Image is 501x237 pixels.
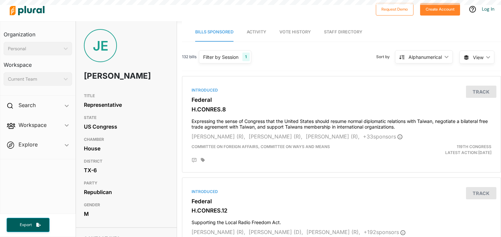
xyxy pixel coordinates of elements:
[249,133,303,140] span: [PERSON_NAME] (R),
[84,122,169,132] div: US Congress
[84,114,169,122] h3: STATE
[420,5,460,12] a: Create Account
[201,158,205,162] div: Add tags
[18,101,36,109] h2: Search
[84,179,169,187] h3: PARTY
[364,229,406,235] span: + 192 sponsor s
[249,229,303,235] span: [PERSON_NAME] (D),
[242,53,249,61] div: 1
[192,106,491,113] h3: H.CONRES.8
[84,209,169,219] div: M
[192,97,491,103] h3: Federal
[192,189,491,195] div: Introduced
[182,54,197,60] span: 132 bills
[7,218,50,232] button: Export
[192,158,197,163] div: Add Position Statement
[84,136,169,143] h3: CHAMBER
[279,29,311,34] span: Vote History
[84,165,169,175] div: TX-6
[4,25,72,39] h3: Organization
[195,23,233,42] a: Bills Sponsored
[393,144,496,156] div: Latest Action: [DATE]
[247,23,266,42] a: Activity
[247,29,266,34] span: Activity
[192,87,491,93] div: Introduced
[192,115,491,130] h4: Expressing the sense of Congress that the United States should resume normal diplomatic relations...
[466,187,496,199] button: Track
[84,100,169,110] div: Representative
[203,54,238,60] div: Filter by Session
[84,29,117,62] div: JE
[324,23,362,42] a: Staff Directory
[376,5,413,12] a: Request Demo
[376,3,413,16] button: Request Demo
[15,222,36,228] span: Export
[457,144,491,149] span: 119th Congress
[84,201,169,209] h3: GENDER
[8,76,61,83] div: Current Team
[84,187,169,197] div: Republican
[192,144,330,149] span: Committee on Foreign Affairs, Committee on Ways and Means
[8,45,61,52] div: Personal
[473,54,483,61] span: View
[482,6,494,12] a: Log In
[306,229,360,235] span: [PERSON_NAME] (R),
[84,143,169,153] div: House
[409,54,442,60] div: Alphanumerical
[192,207,491,214] h3: H.CONRES.12
[466,86,496,98] button: Track
[84,157,169,165] h3: DISTRICT
[84,92,169,100] h3: TITLE
[192,229,245,235] span: [PERSON_NAME] (R),
[192,133,245,140] span: [PERSON_NAME] (R),
[420,3,460,16] button: Create Account
[4,55,72,70] h3: Workspace
[192,217,491,225] h4: Supporting the Local Radio Freedom Act.
[192,198,491,205] h3: Federal
[363,133,403,140] span: + 33 sponsor s
[279,23,311,42] a: Vote History
[376,54,395,60] span: Sort by
[195,29,233,34] span: Bills Sponsored
[306,133,360,140] span: [PERSON_NAME] (R),
[84,66,135,86] h1: [PERSON_NAME]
